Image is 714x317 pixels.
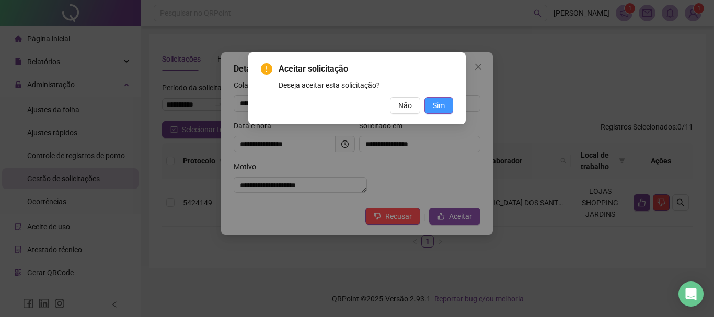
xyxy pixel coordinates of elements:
[279,79,453,91] div: Deseja aceitar esta solicitação?
[279,63,453,75] span: Aceitar solicitação
[398,100,412,111] span: Não
[390,97,420,114] button: Não
[433,100,445,111] span: Sim
[424,97,453,114] button: Sim
[678,281,704,307] div: Open Intercom Messenger
[261,63,272,75] span: exclamation-circle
